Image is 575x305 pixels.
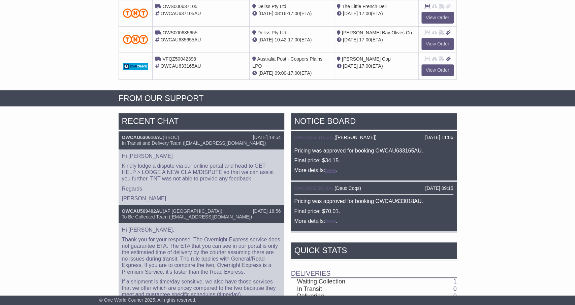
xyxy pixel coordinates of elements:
[122,140,266,146] span: In Transit and Delivery Team ([EMAIL_ADDRESS][DOMAIN_NAME])
[294,218,453,224] p: More details: .
[123,63,148,70] img: GetCarrierServiceDarkLogo
[258,70,273,76] span: [DATE]
[122,214,252,219] span: To Be Collected Team ([EMAIL_ADDRESS][DOMAIN_NAME])
[342,4,387,9] span: The Little French Deli
[122,278,281,298] p: If a shipment is time/day sensitive, we also have those services that we offer which are pricey c...
[122,153,281,159] p: Hi [PERSON_NAME]
[325,218,336,224] a: here
[337,63,416,70] div: (ETA)
[359,37,371,42] span: 17:00
[119,94,457,103] div: FROM OUR SUPPORT
[343,63,358,69] span: [DATE]
[288,11,300,16] span: 17:00
[421,64,454,76] a: View Order
[122,135,163,140] a: OWCAU630610AU
[342,30,412,35] span: [PERSON_NAME] Bay Olives Co
[359,11,371,16] span: 17:00
[337,10,416,17] div: (ETA)
[288,37,300,42] span: 17:00
[294,147,453,154] p: Pricing was approved for booking OWCAU633165AU.
[291,113,457,131] div: NOTICE BOARD
[122,208,281,214] div: ( )
[291,242,457,261] div: Quick Stats
[162,56,196,62] span: VFQZ50042398
[336,135,375,140] span: [PERSON_NAME]
[252,10,331,17] div: - (ETA)
[421,12,454,24] a: View Order
[291,261,457,278] td: Deliveries
[99,297,197,303] span: © One World Courier 2025. All rights reserved.
[258,11,273,16] span: [DATE]
[291,278,395,285] td: Waiting Collection
[258,37,273,42] span: [DATE]
[162,30,197,35] span: OWS000635655
[325,167,336,173] a: here
[252,36,331,43] div: - (ETA)
[294,157,453,164] p: Final price: $34.15.
[294,185,335,191] a: OWCAU633018AU
[164,135,178,140] span: BBOC
[343,11,358,16] span: [DATE]
[294,185,453,191] div: ( )
[421,38,454,50] a: View Order
[122,185,281,192] p: Regards
[162,4,197,9] span: OWS000637105
[275,37,286,42] span: 10:42
[122,227,281,233] p: Hi [PERSON_NAME],
[122,135,281,140] div: ( )
[257,30,286,35] span: Deliss Pty Ltd
[123,8,148,18] img: TNT_Domestic.png
[425,185,453,191] div: [DATE] 09:15
[291,293,395,300] td: Delivering
[122,195,281,202] p: [PERSON_NAME]
[294,135,335,140] a: OWCAU633165AU
[160,11,201,16] span: OWCAU637105AU
[122,208,163,214] a: OWCAU569402AU
[359,63,371,69] span: 17:00
[453,293,456,299] a: 0
[342,56,391,62] span: [PERSON_NAME] Cop
[252,56,322,69] span: Australia Post - Coopers Plains LPO
[425,135,453,140] div: [DATE] 11:06
[453,285,456,292] a: 0
[294,167,453,173] p: More details: .
[119,113,284,131] div: RECENT CHAT
[160,63,201,69] span: OWCAU633165AU
[288,70,300,76] span: 17:00
[253,135,281,140] div: [DATE] 14:54
[253,208,281,214] div: [DATE] 18:56
[275,70,286,76] span: 09:00
[123,35,148,44] img: TNT_Domestic.png
[336,185,359,191] span: Deux Coqs
[160,37,201,42] span: OWCAU635655AU
[257,4,286,9] span: Deliss Pty Ltd
[164,208,221,214] span: AF [GEOGRAPHIC_DATA]
[343,37,358,42] span: [DATE]
[337,36,416,43] div: (ETA)
[122,236,281,275] p: Thank you for your response. The Overnight Express service does not guarantee ETA. The ETA that y...
[453,278,456,285] a: 1
[122,163,281,182] p: Kindly lodge a dispute via our online portal and head to GET HELP > LODGE A NEW CLAIM/DISPUTE so ...
[252,70,331,77] div: - (ETA)
[294,135,453,140] div: ( )
[294,198,453,204] p: Pricing was approved for booking OWCAU633018AU.
[291,285,395,293] td: In Transit
[294,208,453,214] p: Final price: $70.01.
[275,11,286,16] span: 08:16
